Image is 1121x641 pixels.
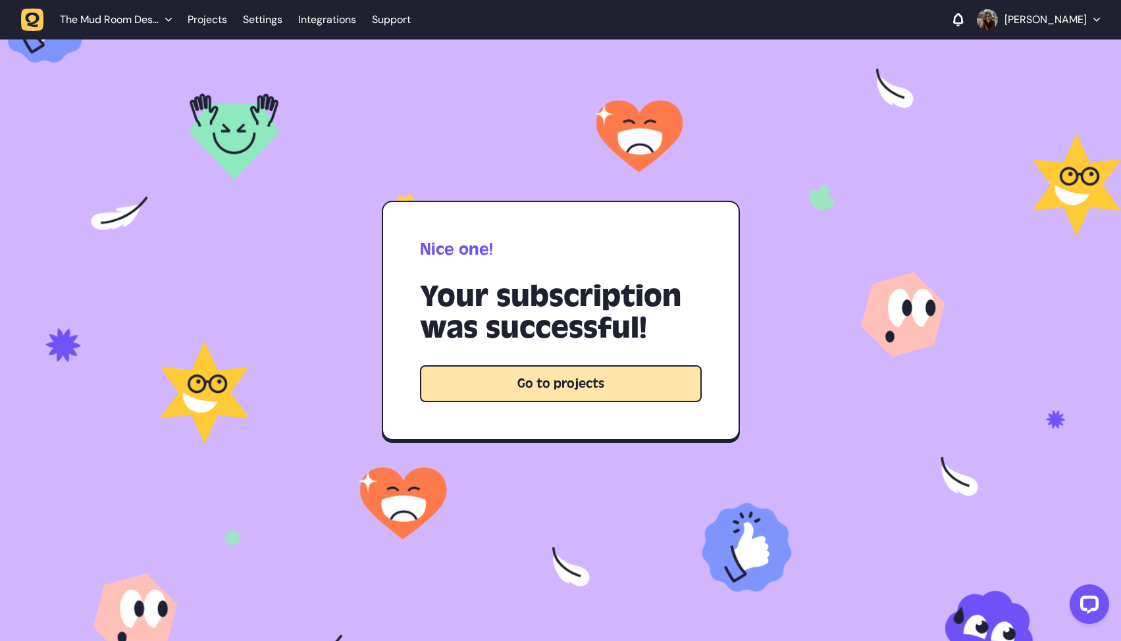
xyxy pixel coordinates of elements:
[1059,579,1114,634] iframe: LiveChat chat widget
[517,376,604,391] span: Go to projects
[243,8,282,32] a: Settings
[1004,13,1087,26] p: [PERSON_NAME]
[298,8,356,32] a: Integrations
[372,13,411,26] a: Support
[420,240,493,259] span: Nice one!
[60,13,159,26] span: The Mud Room Design Studio
[188,8,227,32] a: Projects
[977,9,998,30] img: Kate Britton
[977,9,1100,30] button: [PERSON_NAME]
[420,281,702,344] h3: Your subscription was successful!
[420,365,702,402] button: Go to projects
[21,8,180,32] button: The Mud Room Design Studio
